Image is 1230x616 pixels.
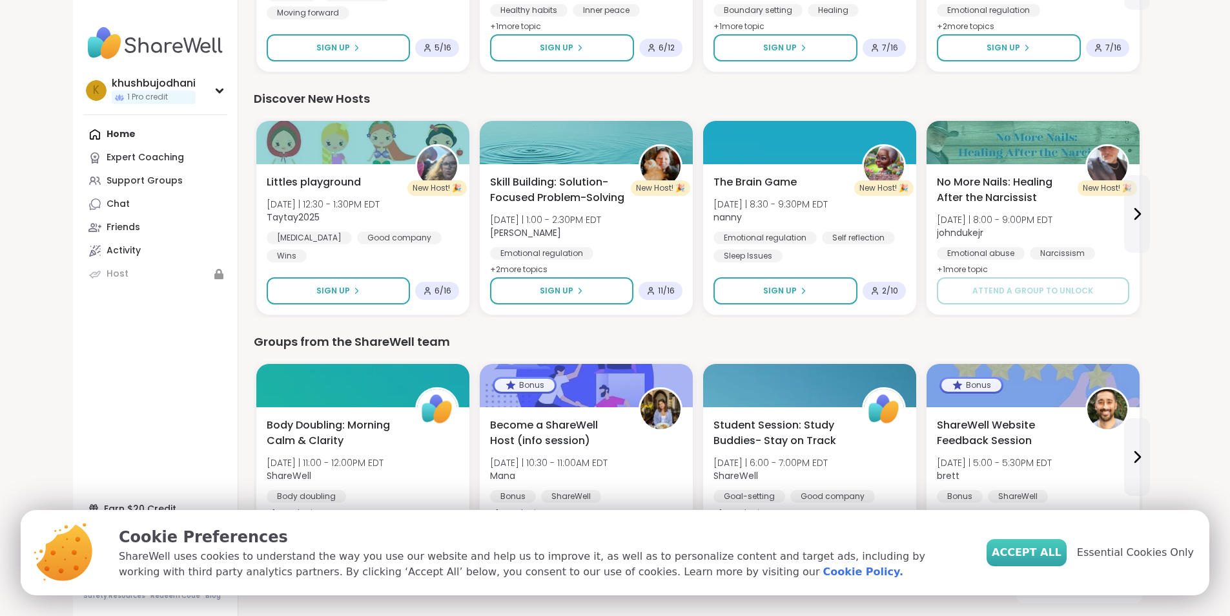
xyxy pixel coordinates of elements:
b: brett [937,469,959,482]
span: ShareWell Website Feedback Session [937,418,1071,449]
div: Earn $20 Credit [83,497,227,520]
div: Good company [357,231,442,244]
span: 11 / 16 [658,286,675,296]
button: Sign Up [490,34,634,61]
div: Support Groups [107,175,183,187]
img: Taytay2025 [417,146,457,186]
b: ShareWell [267,469,311,482]
span: [DATE] | 12:30 - 1:30PM EDT [267,198,380,211]
span: Sign Up [316,42,350,54]
a: Redeem Code [150,591,200,600]
span: [DATE] | 8:30 - 9:30PM EDT [713,198,828,211]
span: Essential Cookies Only [1077,545,1194,560]
span: 2 / 10 [882,286,898,296]
span: [DATE] | 5:00 - 5:30PM EDT [937,456,1052,469]
a: Host [83,262,227,286]
span: 1 Pro credit [127,92,168,103]
img: ShareWell [417,389,457,429]
div: Emotional abuse [937,247,1025,260]
div: Self reflection [822,231,895,244]
span: 6 / 16 [435,286,451,296]
a: Cookie Policy. [823,564,903,580]
div: Expert Coaching [107,151,184,164]
span: Skill Building: Solution-Focused Problem-Solving [490,175,624,206]
div: Healing [808,4,859,17]
div: Emotional regulation [490,247,593,260]
div: Host [107,268,128,281]
div: Emotional regulation [713,231,817,244]
div: Friends [107,221,140,234]
a: Blog [205,591,221,600]
div: Goal-setting [713,490,785,503]
a: Expert Coaching [83,146,227,169]
span: [DATE] | 11:00 - 12:00PM EDT [267,456,384,469]
span: The Brain Game [713,175,797,190]
span: Accept All [992,545,1061,560]
span: Littles playground [267,175,361,190]
div: Boundary setting [713,4,803,17]
a: Safety Resources [83,591,145,600]
button: Sign Up [713,277,857,304]
span: Sign Up [763,285,797,297]
span: 7 / 16 [1105,43,1122,53]
b: Taytay2025 [267,211,320,224]
span: Student Session: Study Buddies- Stay on Track [713,418,848,449]
div: Emotional regulation [937,4,1040,17]
span: [DATE] | 10:30 - 11:00AM EDT [490,456,608,469]
span: 5 / 16 [435,43,451,53]
img: johndukejr [1087,146,1127,186]
span: Sign Up [763,42,797,54]
div: New Host! 🎉 [407,180,467,196]
div: Bonus [495,379,555,392]
img: ShareWell [864,389,904,429]
div: Healthy habits [490,4,568,17]
div: Bonus [937,490,983,503]
a: Friends [83,216,227,239]
div: ShareWell [988,490,1048,503]
button: Attend a group to unlock [937,277,1129,304]
span: 7 / 16 [882,43,898,53]
div: [MEDICAL_DATA] [267,231,352,244]
div: Groups from the ShareWell team [254,333,1142,351]
b: [PERSON_NAME] [490,226,561,239]
a: Support Groups [83,169,227,193]
div: Moving forward [267,6,349,19]
div: New Host! 🎉 [854,180,914,196]
a: Activity [83,239,227,262]
span: 6 / 12 [659,43,675,53]
img: nanny [864,146,904,186]
span: k [93,82,99,99]
b: johndukejr [937,226,983,239]
div: Sleep Issues [713,250,783,262]
img: ShareWell Nav Logo [83,21,227,66]
div: Inner peace [573,4,640,17]
b: Mana [490,469,515,482]
button: Sign Up [937,34,1081,61]
div: khushbujodhani [112,76,196,90]
a: Chat [83,193,227,216]
div: Narcissism [1030,247,1095,260]
span: [DATE] | 6:00 - 7:00PM EDT [713,456,828,469]
div: ShareWell [541,490,601,503]
button: Accept All [987,539,1067,566]
div: Activity [107,244,141,257]
span: Sign Up [316,285,350,297]
div: New Host! 🎉 [1078,180,1137,196]
div: Chat [107,198,130,211]
span: [DATE] | 1:00 - 2:30PM EDT [490,213,601,226]
span: No More Nails: Healing After the Narcissist [937,175,1071,206]
b: nanny [713,211,742,224]
img: LuAnn [641,146,681,186]
span: Sign Up [540,285,573,297]
span: [DATE] | 8:00 - 9:00PM EDT [937,213,1052,226]
div: Wins [267,250,307,262]
div: Discover New Hosts [254,90,1142,108]
button: Sign Up [267,277,410,304]
div: Bonus [490,490,536,503]
img: brett [1087,389,1127,429]
span: Sign Up [987,42,1020,54]
div: Bonus [941,379,1001,392]
button: Sign Up [490,277,633,304]
div: Body doubling [267,490,346,503]
button: Sign Up [713,34,857,61]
